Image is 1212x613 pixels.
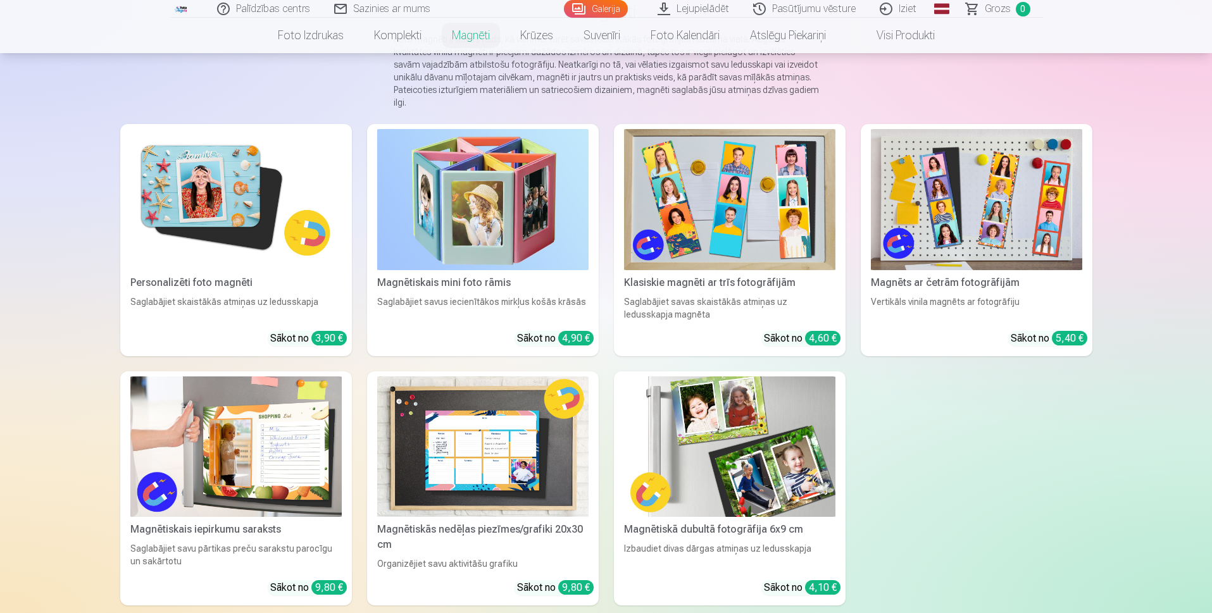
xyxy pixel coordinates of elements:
a: Magnēti [437,18,505,53]
div: Sākot no [270,331,347,346]
a: Visi produkti [841,18,950,53]
div: Magnētiskais mini foto rāmis [372,275,594,290]
span: Grozs [985,1,1011,16]
p: Foto magnēti ir ideāls veids, kā vienmēr turēt savas iecienītākās fotogrāfijas redzamā vietā. Aug... [394,33,819,109]
div: Sākot no [270,580,347,595]
div: 4,90 € [558,331,594,345]
div: Sākot no [517,331,594,346]
a: Magnētiskais iepirkumu sarakstsMagnētiskais iepirkumu sarakstsSaglabājiet savu pārtikas preču sar... [120,371,352,606]
div: Magnēts ar četrām fotogrāfijām [866,275,1087,290]
div: Saglabājiet savu pārtikas preču sarakstu parocīgu un sakārtotu [125,542,347,570]
div: Magnētiskais iepirkumu saraksts [125,522,347,537]
div: Saglabājiet savus iecienītākos mirkļus košās krāsās [372,295,594,321]
div: Sākot no [517,580,594,595]
div: 3,90 € [311,331,347,345]
div: Sākot no [764,580,840,595]
img: Magnētiskais iepirkumu saraksts [130,376,342,517]
img: /fa1 [175,5,189,13]
a: Atslēgu piekariņi [735,18,841,53]
span: 0 [1016,2,1030,16]
a: Magnētiskais mini foto rāmisMagnētiskais mini foto rāmisSaglabājiet savus iecienītākos mirkļus ko... [367,124,599,356]
img: Magnētiskā dubultā fotogrāfija 6x9 cm [624,376,835,517]
div: 9,80 € [558,580,594,595]
div: Magnētiskās nedēļas piezīmes/grafiki 20x30 cm [372,522,594,552]
a: Foto kalendāri [635,18,735,53]
div: Vertikāls vinila magnēts ar fotogrāfiju [866,295,1087,321]
a: Suvenīri [568,18,635,53]
div: Izbaudiet divas dārgas atmiņas uz ledusskapja [619,542,840,570]
a: Magnētiskā dubultā fotogrāfija 6x9 cmMagnētiskā dubultā fotogrāfija 6x9 cmIzbaudiet divas dārgas ... [614,371,846,606]
div: Personalizēti foto magnēti [125,275,347,290]
a: Personalizēti foto magnētiPersonalizēti foto magnētiSaglabājiet skaistākās atmiņas uz ledusskapja... [120,124,352,356]
div: Saglabājiet skaistākās atmiņas uz ledusskapja [125,295,347,321]
div: Klasiskie magnēti ar trīs fotogrāfijām [619,275,840,290]
div: Sākot no [764,331,840,346]
div: 4,60 € [805,331,840,345]
div: Magnētiskā dubultā fotogrāfija 6x9 cm [619,522,840,537]
div: 9,80 € [311,580,347,595]
a: Klasiskie magnēti ar trīs fotogrāfijāmKlasiskie magnēti ar trīs fotogrāfijāmSaglabājiet savas ska... [614,124,846,356]
img: Personalizēti foto magnēti [130,129,342,270]
img: Magnēts ar četrām fotogrāfijām [871,129,1082,270]
img: Magnētiskās nedēļas piezīmes/grafiki 20x30 cm [377,376,589,517]
img: Magnētiskais mini foto rāmis [377,129,589,270]
a: Magnētiskās nedēļas piezīmes/grafiki 20x30 cmMagnētiskās nedēļas piezīmes/grafiki 20x30 cmOrganiz... [367,371,599,606]
a: Komplekti [359,18,437,53]
a: Magnēts ar četrām fotogrāfijāmMagnēts ar četrām fotogrāfijāmVertikāls vinila magnēts ar fotogrāfi... [861,124,1092,356]
div: Sākot no [1011,331,1087,346]
div: 4,10 € [805,580,840,595]
div: Saglabājiet savas skaistākās atmiņas uz ledusskapja magnēta [619,295,840,321]
a: Krūzes [505,18,568,53]
div: 5,40 € [1052,331,1087,345]
a: Foto izdrukas [263,18,359,53]
div: Organizējiet savu aktivitāšu grafiku [372,557,594,570]
img: Klasiskie magnēti ar trīs fotogrāfijām [624,129,835,270]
